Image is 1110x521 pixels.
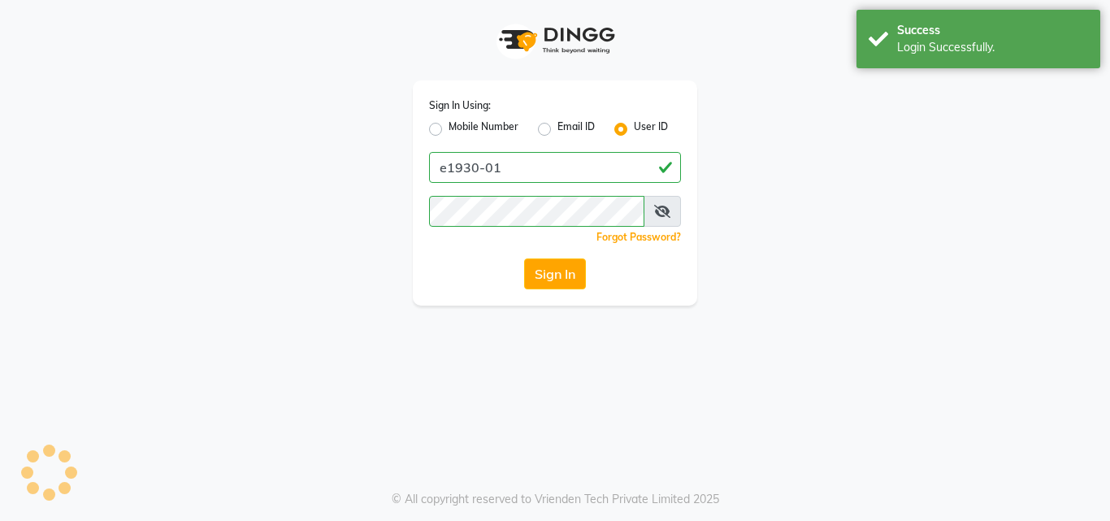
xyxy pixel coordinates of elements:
label: Email ID [557,119,595,139]
button: Sign In [524,258,586,289]
label: Sign In Using: [429,98,491,113]
label: User ID [634,119,668,139]
label: Mobile Number [449,119,518,139]
input: Username [429,152,681,183]
img: logo1.svg [490,16,620,64]
div: Login Successfully. [897,39,1088,56]
input: Username [429,196,644,227]
a: Forgot Password? [596,231,681,243]
div: Success [897,22,1088,39]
